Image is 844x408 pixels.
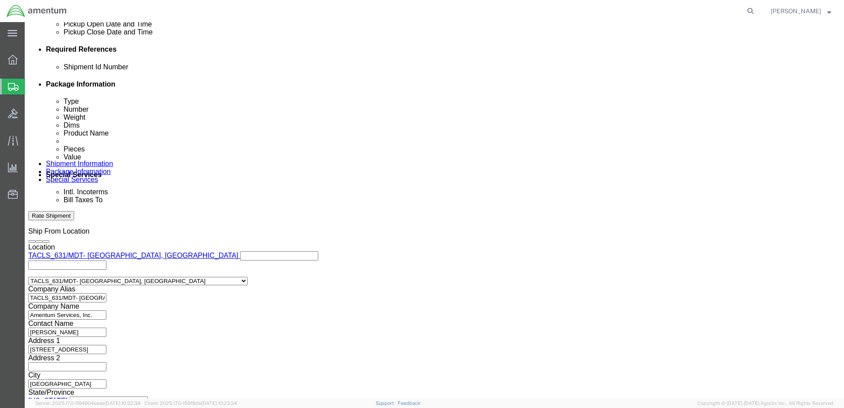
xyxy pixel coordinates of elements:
a: Feedback [398,400,420,406]
img: logo [6,4,67,18]
span: Client: 2025.17.0-159f9de [144,400,237,406]
a: Support [376,400,398,406]
span: Copyright © [DATE]-[DATE] Agistix Inc., All Rights Reserved [697,400,833,407]
span: [DATE] 10:23:34 [201,400,237,406]
iframe: FS Legacy Container [25,22,844,399]
span: Dennis McNamara [771,6,821,16]
span: [DATE] 10:32:38 [105,400,140,406]
span: Server: 2025.17.0-1194904eeae [35,400,140,406]
button: [PERSON_NAME] [770,6,832,16]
